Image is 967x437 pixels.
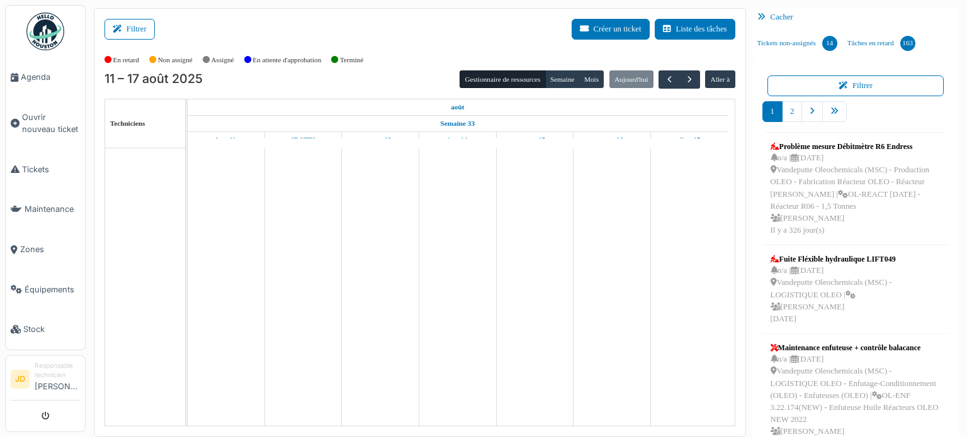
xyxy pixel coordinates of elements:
[597,132,626,148] a: 16 août 2025
[212,55,234,65] label: Assigné
[900,36,915,51] div: 163
[771,141,941,152] div: Problème mesure Débitmètre R6 Endress
[782,101,802,122] a: 2
[11,361,80,401] a: JD Responsable technicien[PERSON_NAME]
[762,101,949,132] nav: pager
[340,55,363,65] label: Terminé
[521,132,549,148] a: 15 août 2025
[105,19,155,40] button: Filtrer
[842,26,920,60] a: Tâches en retard
[579,70,604,88] button: Mois
[6,150,85,190] a: Tickets
[762,101,783,122] a: 1
[23,323,80,335] span: Stock
[6,189,85,230] a: Maintenance
[25,203,80,215] span: Maintenance
[822,36,837,51] div: 14
[105,72,203,87] h2: 11 – 17 août 2025
[675,132,703,148] a: 17 août 2025
[438,116,478,131] a: Semaine 33
[659,70,679,89] button: Précédent
[767,250,944,328] a: Fuite Fléxible hydraulique LIFT049 n/a |[DATE] Vandeputte Oleochemicals (MSC) - LOGISTIQUE OLEO |...
[771,342,941,353] div: Maintenance enfuteuse + contrôle balacance
[752,8,959,26] div: Cacher
[6,230,85,270] a: Zones
[679,70,700,89] button: Suivant
[25,284,80,296] span: Équipements
[35,361,80,380] div: Responsable technicien
[158,55,193,65] label: Non assigné
[22,111,80,135] span: Ouvrir nouveau ticket
[213,132,239,148] a: 11 août 2025
[767,75,944,96] button: Filtrer
[6,97,85,150] a: Ouvrir nouveau ticket
[545,70,580,88] button: Semaine
[11,370,30,389] li: JD
[609,70,653,88] button: Aujourd'hui
[252,55,321,65] label: En attente d'approbation
[771,253,941,265] div: Fuite Fléxible hydraulique LIFT049
[6,309,85,350] a: Stock
[448,99,467,115] a: 11 août 2025
[655,19,735,40] button: Liste des tâches
[771,265,941,325] div: n/a | [DATE] Vandeputte Oleochemicals (MSC) - LOGISTIQUE OLEO | [PERSON_NAME] [DATE]
[460,70,545,88] button: Gestionnaire de ressources
[444,132,471,148] a: 14 août 2025
[6,270,85,310] a: Équipements
[771,152,941,236] div: n/a | [DATE] Vandeputte Oleochemicals (MSC) - Production OLEO - Fabrication Réacteur OLEO - Réact...
[752,26,842,60] a: Tickets non-assignés
[26,13,64,50] img: Badge_color-CXgf-gQk.svg
[20,243,80,255] span: Zones
[366,132,395,148] a: 13 août 2025
[21,71,80,83] span: Agenda
[572,19,650,40] button: Créer un ticket
[6,57,85,97] a: Agenda
[35,361,80,397] li: [PERSON_NAME]
[22,163,80,175] span: Tickets
[767,138,944,240] a: Problème mesure Débitmètre R6 Endress n/a |[DATE] Vandeputte Oleochemicals (MSC) - Production OLE...
[110,119,145,127] span: Techniciens
[113,55,139,65] label: En retard
[705,70,735,88] button: Aller à
[288,132,319,148] a: 12 août 2025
